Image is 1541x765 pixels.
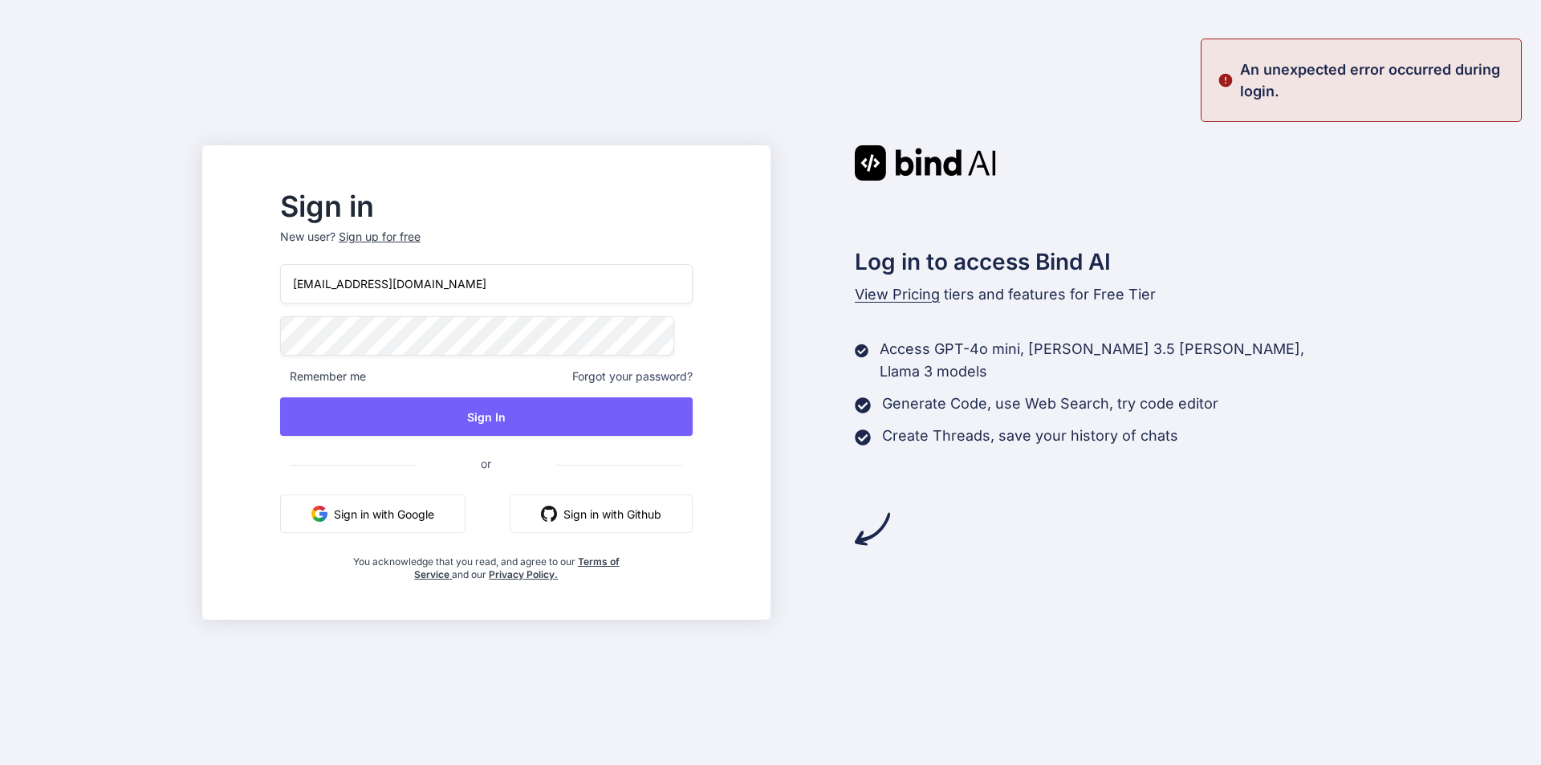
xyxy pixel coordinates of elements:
span: Forgot your password? [572,368,693,385]
p: Create Threads, save your history of chats [882,425,1178,447]
div: Sign up for free [339,229,421,245]
p: An unexpected error occurred during login. [1240,59,1511,102]
input: Login or Email [280,264,693,303]
img: Bind AI logo [855,145,996,181]
img: arrow [855,511,890,547]
p: New user? [280,229,693,264]
a: Terms of Service [414,555,620,580]
div: You acknowledge that you read, and agree to our and our [348,546,624,581]
button: Sign in with Google [280,494,466,533]
p: Access GPT-4o mini, [PERSON_NAME] 3.5 [PERSON_NAME], Llama 3 models [880,338,1339,383]
img: google [311,506,327,522]
a: Privacy Policy. [489,568,558,580]
p: Generate Code, use Web Search, try code editor [882,393,1218,415]
span: View Pricing [855,286,940,303]
h2: Log in to access Bind AI [855,245,1340,279]
img: github [541,506,557,522]
span: Remember me [280,368,366,385]
p: tiers and features for Free Tier [855,283,1340,306]
span: or [417,444,555,483]
button: Sign in with Github [510,494,693,533]
img: alert [1218,59,1234,102]
h2: Sign in [280,193,693,219]
button: Sign In [280,397,693,436]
